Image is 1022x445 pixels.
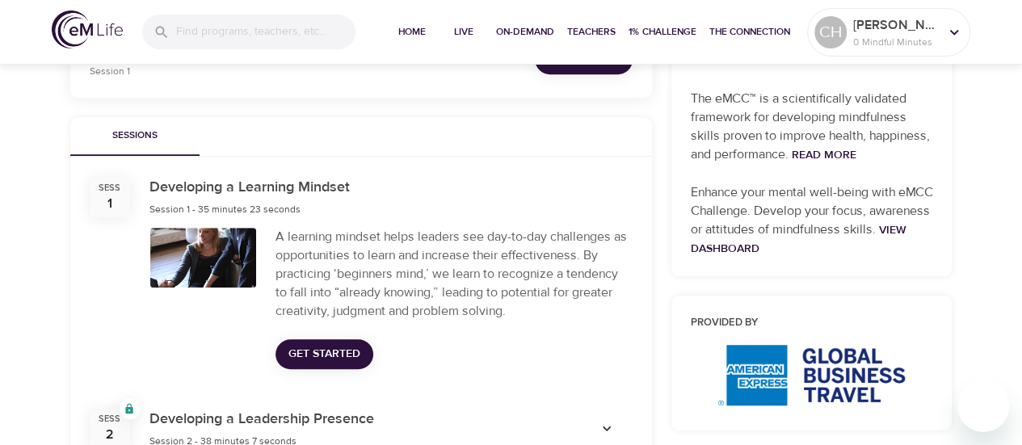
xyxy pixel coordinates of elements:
span: Home [393,23,431,40]
div: CH [814,16,847,48]
span: On-Demand [496,23,554,40]
h6: Developing a Learning Mindset [149,176,350,199]
p: The eMCC™ is a scientifically validated framework for developing mindfulness skills proven to imp... [691,90,933,164]
p: Session 1 [90,64,492,78]
button: Get Started [275,339,373,369]
span: Session 1 - 35 minutes 23 seconds [149,203,301,216]
p: 0 Mindful Minutes [853,35,939,49]
span: Teachers [567,23,616,40]
div: Sess [99,413,120,426]
img: AmEx%20GBT%20logo.png [718,345,905,405]
span: Sessions [80,128,190,145]
div: Sess [99,182,120,195]
a: Read More [792,148,856,162]
p: [PERSON_NAME] [853,15,939,35]
span: The Connection [709,23,790,40]
p: Enhance your mental well-being with eMCC Challenge. Develop your focus, awareness or attitudes of... [691,183,933,258]
input: Find programs, teachers, etc... [176,15,355,49]
div: A learning mindset helps leaders see day-to-day challenges as opportunities to learn and increase... [275,228,633,320]
div: 2 [106,426,114,444]
img: logo [52,10,123,48]
h6: Developing a Leadership Presence [149,408,374,431]
span: Get Started [288,344,360,364]
h6: Provided by [691,315,933,332]
div: 1 [107,195,112,213]
span: 1% Challenge [629,23,696,40]
a: View Dashboard [691,223,906,256]
span: Live [444,23,483,40]
iframe: Button to launch messaging window [957,380,1009,432]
